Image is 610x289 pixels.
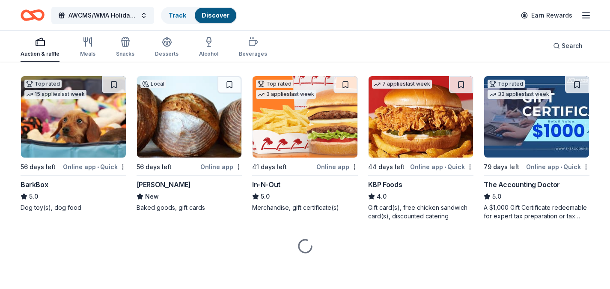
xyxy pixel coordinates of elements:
[21,76,126,158] img: Image for BarkBox
[63,161,126,172] div: Online app Quick
[316,161,358,172] div: Online app
[24,90,86,99] div: 15 applies last week
[202,12,229,19] a: Discover
[484,203,589,220] div: A $1,000 Gift Certificate redeemable for expert tax preparation or tax resolution services—recipi...
[155,51,179,57] div: Desserts
[21,179,48,190] div: BarkBox
[526,161,589,172] div: Online app Quick
[80,33,95,62] button: Meals
[161,7,237,24] button: TrackDiscover
[546,37,589,54] button: Search
[239,33,267,62] button: Beverages
[368,203,474,220] div: Gift card(s), free chicken sandwich card(s), discounted catering
[253,76,357,158] img: Image for In-N-Out
[252,179,280,190] div: In-N-Out
[369,76,473,158] img: Image for KBP Foods
[199,33,218,62] button: Alcohol
[484,76,589,158] img: Image for The Accounting Doctor
[562,41,583,51] span: Search
[155,33,179,62] button: Desserts
[80,51,95,57] div: Meals
[200,161,242,172] div: Online app
[492,191,501,202] span: 5.0
[252,203,358,212] div: Merchandise, gift certificate(s)
[137,162,172,172] div: 56 days left
[368,162,405,172] div: 44 days left
[137,76,242,212] a: Image for Perenn BakeryLocal56 days leftOnline app[PERSON_NAME]NewBaked goods, gift cards
[488,80,525,88] div: Top rated
[372,80,432,89] div: 7 applies last week
[21,51,60,57] div: Auction & raffle
[488,90,551,99] div: 33 applies last week
[137,179,191,190] div: [PERSON_NAME]
[97,164,99,170] span: •
[560,164,562,170] span: •
[252,162,287,172] div: 41 days left
[21,5,45,25] a: Home
[256,80,293,88] div: Top rated
[137,76,242,158] img: Image for Perenn Bakery
[199,51,218,57] div: Alcohol
[261,191,270,202] span: 5.0
[116,51,134,57] div: Snacks
[516,8,577,23] a: Earn Rewards
[368,179,402,190] div: KBP Foods
[21,33,60,62] button: Auction & raffle
[377,191,387,202] span: 4.0
[137,203,242,212] div: Baked goods, gift cards
[368,76,474,220] a: Image for KBP Foods7 applieslast week44 days leftOnline app•QuickKBP Foods4.0Gift card(s), free c...
[239,51,267,57] div: Beverages
[29,191,38,202] span: 5.0
[116,33,134,62] button: Snacks
[444,164,446,170] span: •
[410,161,473,172] div: Online app Quick
[484,179,560,190] div: The Accounting Doctor
[256,90,316,99] div: 3 applies last week
[484,162,519,172] div: 79 days left
[145,191,159,202] span: New
[24,80,62,88] div: Top rated
[21,203,126,212] div: Dog toy(s), dog food
[51,7,154,24] button: AWCMS/WMA Holiday Luncheon
[21,162,56,172] div: 56 days left
[21,76,126,212] a: Image for BarkBoxTop rated15 applieslast week56 days leftOnline app•QuickBarkBox5.0Dog toy(s), do...
[140,80,166,88] div: Local
[68,10,137,21] span: AWCMS/WMA Holiday Luncheon
[484,76,589,220] a: Image for The Accounting DoctorTop rated33 applieslast week79 days leftOnline app•QuickThe Accoun...
[169,12,186,19] a: Track
[252,76,358,212] a: Image for In-N-OutTop rated3 applieslast week41 days leftOnline appIn-N-Out5.0Merchandise, gift c...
